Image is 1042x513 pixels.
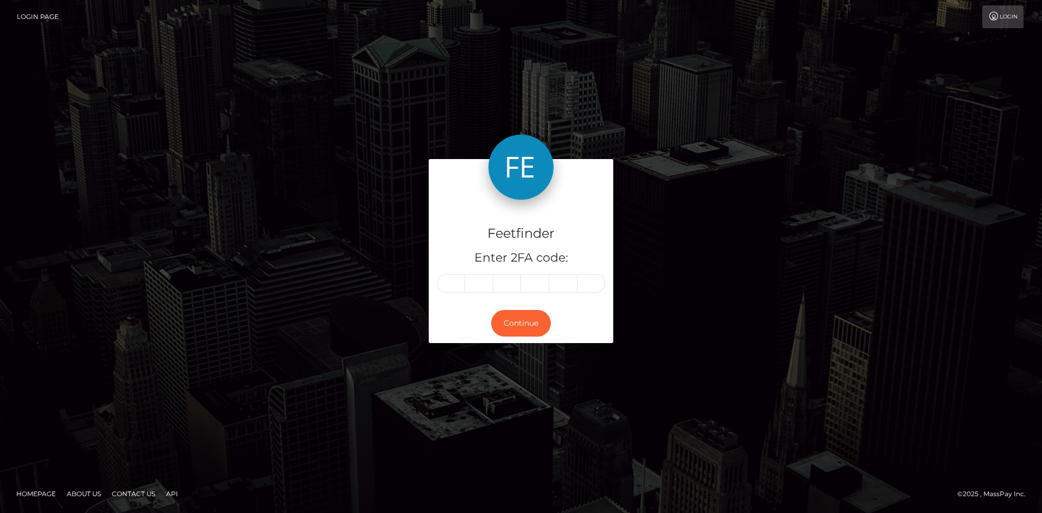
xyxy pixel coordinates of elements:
[437,250,605,267] h5: Enter 2FA code:
[982,5,1024,28] a: Login
[488,135,554,200] img: Feetfinder
[107,485,160,502] a: Contact Us
[12,485,60,502] a: Homepage
[62,485,105,502] a: About Us
[491,310,551,337] button: Continue
[17,5,59,28] a: Login Page
[162,485,182,502] a: API
[957,488,1034,500] div: © 2025 , MassPay Inc.
[437,224,605,243] h4: Feetfinder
